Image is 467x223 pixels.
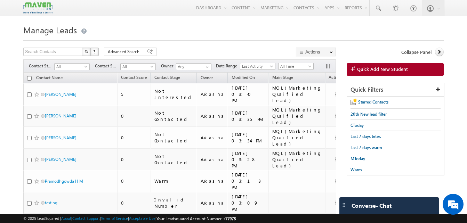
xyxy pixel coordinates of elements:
span: Collapse Panel [401,49,432,55]
a: Main Stage [269,74,297,83]
span: Contact Source [95,63,120,69]
a: Contact Stage [151,74,184,83]
span: 77978 [225,216,236,221]
button: ? [90,48,99,56]
div: Aukasha [201,91,225,97]
span: Last 7 days warm [351,145,382,150]
a: [PERSON_NAME] [45,92,77,97]
a: Show All Items [202,64,211,71]
span: All [121,64,154,70]
span: Owner [201,75,213,80]
div: MQL(Marketing Quaified Lead) [272,150,322,169]
a: [PERSON_NAME] [45,113,77,118]
span: Manage Leads [23,24,77,35]
span: © 2025 LeadSquared | | | | | [23,215,236,222]
a: [PERSON_NAME] [45,157,77,162]
div: 0 [121,178,147,184]
img: Custom Logo [23,2,53,14]
a: All [120,63,156,70]
span: Starred Contacts [358,99,388,105]
span: Owner [161,63,176,69]
div: Aukasha [201,134,225,141]
span: Main Stage [272,75,293,80]
a: All Time [278,63,314,70]
div: 0 [121,134,147,141]
span: Quick Add New Student [357,66,408,72]
a: Contact Score [118,74,150,83]
span: Contact Stage [154,75,180,80]
div: [DATE] 03:13 PM [232,172,266,190]
div: [DATE] 03:40 PM [232,85,266,104]
div: 0 [121,156,147,163]
a: Terms of Service [101,216,128,221]
span: ? [93,49,96,55]
span: MToday [351,156,365,161]
a: Modified On [228,74,258,83]
div: Not Contacted [154,131,194,144]
div: Quick Filters [347,83,444,97]
span: All Time [279,63,312,69]
div: MQL(Marketing Quaified Lead) [272,128,322,147]
div: Not Contacted [154,110,194,122]
a: Last Activity [240,63,275,70]
div: Not Interested [154,88,194,100]
div: [DATE] 03:34 PM [232,131,266,144]
input: Check all records [27,76,32,81]
a: Contact Name [33,74,66,83]
div: Aukasha [201,178,225,184]
span: Last 7 days Inter. [351,134,381,139]
a: All [54,63,90,70]
span: Converse - Chat [352,203,392,209]
div: Warm [154,178,194,184]
span: Advanced Search [108,49,142,55]
button: Actions [296,48,336,56]
span: All [55,64,88,70]
img: carter-drag [341,202,347,208]
span: Contact Score [121,75,147,80]
span: Warm [351,167,362,172]
div: 0 [121,200,147,206]
span: Date Range [216,63,240,69]
a: Pramodhgowda H M [45,179,83,184]
div: Aukasha [201,113,225,119]
a: [PERSON_NAME] [45,135,77,140]
img: Search [84,50,88,53]
a: Quick Add New Student [347,63,444,76]
span: CToday [351,123,364,128]
div: MQL(Marketing Quaified Lead) [272,85,322,104]
span: Last Activity [240,63,273,69]
a: Contact Support [72,216,100,221]
div: 0 [121,113,147,119]
span: Your Leadsquared Account Number is [156,216,236,221]
div: [DATE] 03:28 PM [232,150,266,169]
span: Contact Stage [29,63,54,69]
a: Acceptable Use [129,216,155,221]
a: About [61,216,71,221]
div: Not Contacted [154,153,194,166]
div: Aukasha [201,156,225,163]
div: Invalid Number [154,197,194,209]
span: Actions [326,74,343,83]
a: testing [45,200,57,205]
div: [DATE] 03:35 PM [232,110,266,122]
div: Aukasha [201,200,225,206]
div: MQL(Marketing Quaified Lead) [272,107,322,125]
div: [DATE] 03:09 PM [232,193,266,212]
input: Type to Search [176,63,211,70]
div: 5 [121,91,147,97]
span: Modified On [232,75,255,80]
span: 20th New lead filter [351,111,387,117]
